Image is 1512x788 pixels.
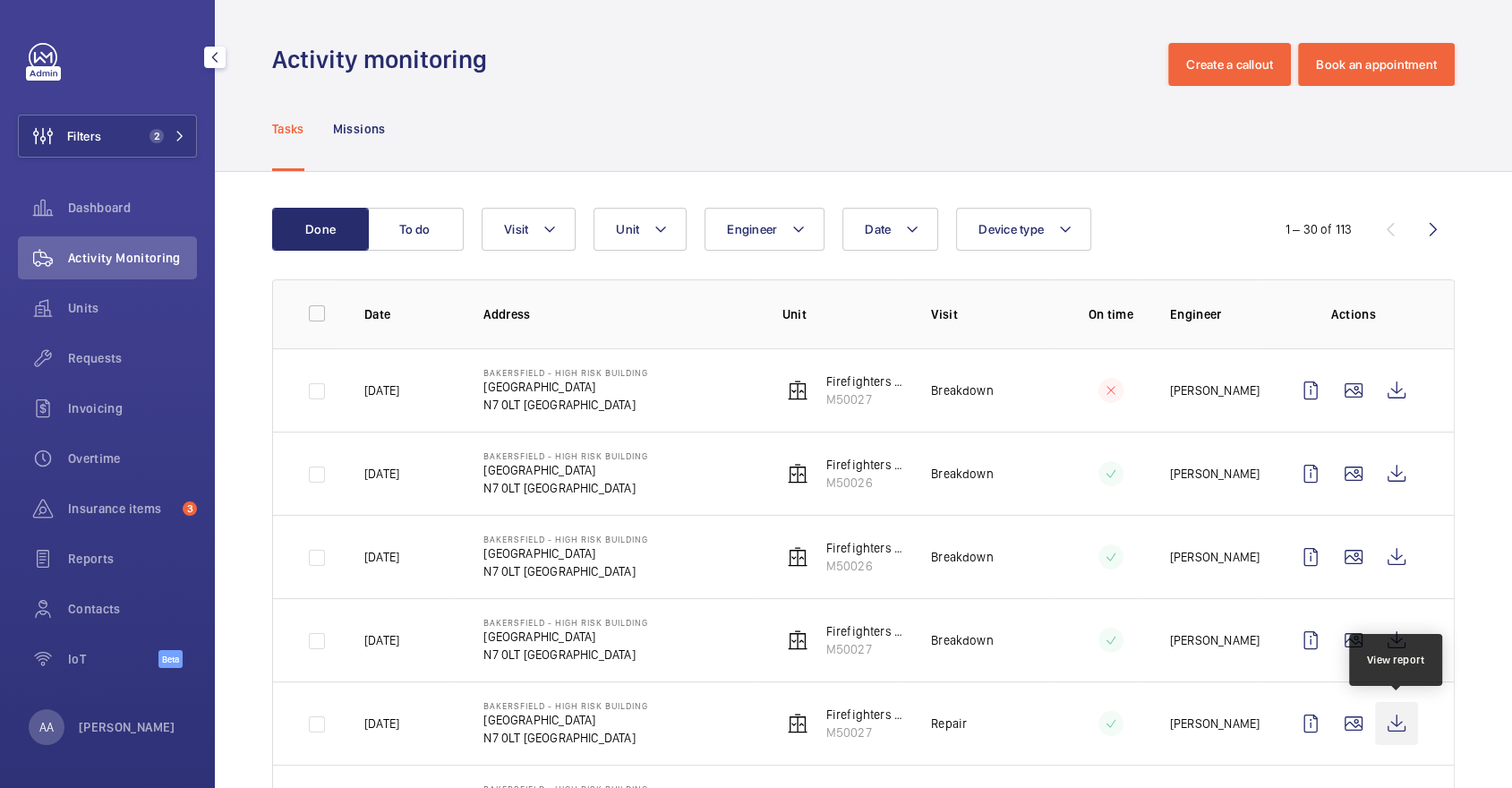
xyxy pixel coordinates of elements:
[826,706,903,724] p: Firefighters - EPL Passenger Lift No 2
[68,600,197,618] span: Contacts
[483,534,648,544] p: Bakersfield - High Risk Building
[483,700,648,711] p: Bakersfield - High Risk Building
[39,718,54,736] p: AA
[483,305,753,323] p: Address
[826,373,903,390] p: Firefighters - EPL Passenger Lift No 2
[931,631,994,649] p: Breakdown
[826,622,903,640] p: Firefighters - EPL Passenger Lift No 2
[787,630,808,651] img: elevator.svg
[483,450,648,461] p: Bakersfield - High Risk Building
[1170,715,1260,732] p: [PERSON_NAME]
[68,199,197,217] span: Dashboard
[727,222,777,236] span: Engineer
[68,299,197,317] span: Units
[333,120,386,138] p: Missions
[842,208,938,251] button: Date
[483,617,648,628] p: Bakersfield - High Risk Building
[364,715,399,732] p: [DATE]
[483,646,648,664] p: N7 0LT [GEOGRAPHIC_DATA]
[931,381,994,399] p: Breakdown
[68,500,175,518] span: Insurance items
[364,631,399,649] p: [DATE]
[183,501,197,516] span: 3
[68,450,197,467] span: Overtime
[1286,220,1352,238] div: 1 – 30 of 113
[782,305,903,323] p: Unit
[1168,43,1291,86] button: Create a callout
[272,208,369,251] button: Done
[826,640,903,658] p: M50027
[272,120,304,138] p: Tasks
[483,461,648,479] p: [GEOGRAPHIC_DATA]
[504,222,528,236] span: Visit
[956,208,1091,251] button: Device type
[1081,305,1141,323] p: On time
[483,729,648,747] p: N7 0LT [GEOGRAPHIC_DATA]
[364,305,455,323] p: Date
[367,208,464,251] button: To do
[483,479,648,497] p: N7 0LT [GEOGRAPHIC_DATA]
[1289,305,1418,323] p: Actions
[68,650,158,668] span: IoT
[67,127,101,145] span: Filters
[787,380,808,401] img: elevator.svg
[826,390,903,408] p: M50027
[705,208,824,251] button: Engineer
[616,222,639,236] span: Unit
[68,399,197,417] span: Invoicing
[978,222,1044,236] span: Device type
[482,208,576,251] button: Visit
[1367,652,1425,668] div: View report
[483,378,648,396] p: [GEOGRAPHIC_DATA]
[483,628,648,646] p: [GEOGRAPHIC_DATA]
[1298,43,1455,86] button: Book an appointment
[483,562,648,580] p: N7 0LT [GEOGRAPHIC_DATA]
[865,222,891,236] span: Date
[68,550,197,568] span: Reports
[826,724,903,741] p: M50027
[272,43,498,76] h1: Activity monitoring
[826,456,903,474] p: Firefighters - EPL Passenger Lift No 1
[483,396,648,414] p: N7 0LT [GEOGRAPHIC_DATA]
[826,474,903,492] p: M50026
[787,713,808,734] img: elevator.svg
[1170,305,1260,323] p: Engineer
[483,711,648,729] p: [GEOGRAPHIC_DATA]
[483,367,648,378] p: Bakersfield - High Risk Building
[68,249,197,267] span: Activity Monitoring
[931,715,967,732] p: Repair
[364,548,399,566] p: [DATE]
[79,718,175,736] p: [PERSON_NAME]
[826,557,903,575] p: M50026
[787,463,808,484] img: elevator.svg
[158,650,183,668] span: Beta
[1170,465,1260,483] p: [PERSON_NAME]
[594,208,687,251] button: Unit
[18,115,197,158] button: Filters2
[931,548,994,566] p: Breakdown
[787,546,808,568] img: elevator.svg
[364,381,399,399] p: [DATE]
[68,349,197,367] span: Requests
[1170,381,1260,399] p: [PERSON_NAME]
[931,465,994,483] p: Breakdown
[826,539,903,557] p: Firefighters - EPL Passenger Lift No 1
[149,129,164,143] span: 2
[931,305,1052,323] p: Visit
[364,465,399,483] p: [DATE]
[1170,631,1260,649] p: [PERSON_NAME]
[483,544,648,562] p: [GEOGRAPHIC_DATA]
[1170,548,1260,566] p: [PERSON_NAME]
